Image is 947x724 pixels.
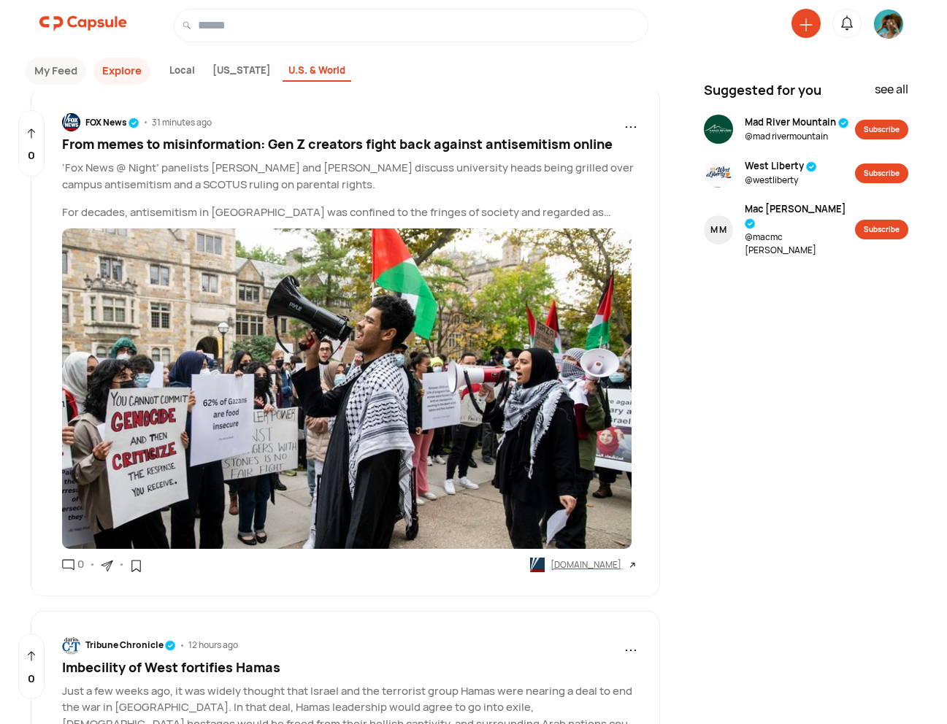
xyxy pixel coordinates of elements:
span: @ mad rivermountain [745,130,849,143]
button: Subscribe [855,220,908,239]
div: [US_STATE] [207,61,277,82]
div: M M [710,223,726,236]
div: U.S. & World [283,61,351,82]
a: [DOMAIN_NAME] [530,558,637,572]
img: tick [745,218,756,229]
div: Local [164,61,201,82]
img: tick [806,161,817,172]
img: favicons [530,558,545,572]
img: tick [838,118,849,128]
span: From memes to misinformation: Gen Z creators fight back against antisemitism online [62,135,613,153]
div: Tribune Chronicle [85,639,176,652]
span: Imbecility of West fortifies Hamas [62,658,280,676]
button: My Feed [26,58,86,85]
a: logo [39,9,127,42]
img: resizeImage [704,115,733,144]
img: resizeImage [874,9,903,39]
img: resizeImage [62,636,80,655]
p: For decades, antisemitism in [GEOGRAPHIC_DATA] was confined to the fringes of society and regarde... [62,204,638,221]
img: resizeImage [62,228,632,549]
img: resizeImage [704,158,733,188]
p: 0 [28,671,35,688]
div: FOX News [85,116,139,129]
span: ... [624,634,637,656]
span: ... [624,111,637,133]
span: Mac [PERSON_NAME] [745,202,855,231]
span: Suggested for you [704,80,821,100]
img: resizeImage [62,113,80,131]
div: [DOMAIN_NAME] [551,558,621,571]
img: tick [129,118,139,128]
button: Explore [93,58,150,85]
span: Mad River Mountain [745,115,849,130]
div: see all [875,80,908,106]
div: 0 [74,556,84,573]
div: 31 minutes ago [152,116,212,129]
p: ‘Fox News @ Night’ panelists [PERSON_NAME] and [PERSON_NAME] discuss university heads being grill... [62,160,638,193]
button: Subscribe [855,120,908,139]
span: West Liberty [745,159,817,174]
img: tick [165,640,176,651]
span: @ westliberty [745,174,817,187]
div: 12 hours ago [188,639,238,652]
p: 0 [28,147,35,164]
button: Subscribe [855,163,908,183]
img: logo [39,9,127,38]
span: @ macmc [PERSON_NAME] [745,231,855,257]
